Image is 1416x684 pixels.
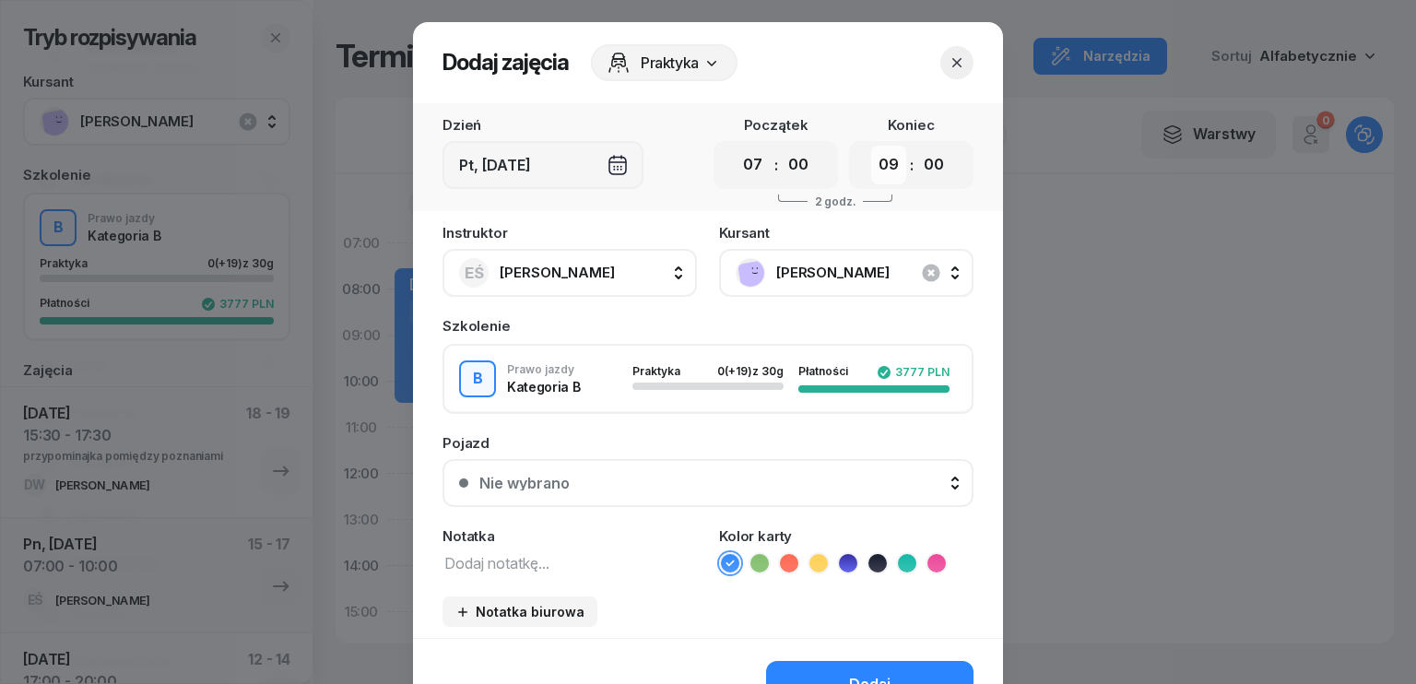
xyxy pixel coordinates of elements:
div: Płatności [798,365,859,380]
div: Notatka biurowa [455,604,584,619]
div: : [774,154,778,176]
div: 0 z 30g [717,365,784,377]
span: Praktyka [632,364,680,378]
span: [PERSON_NAME] [776,261,957,285]
div: Nie wybrano [479,476,570,490]
button: EŚ[PERSON_NAME] [442,249,697,297]
span: (+19) [725,364,752,378]
div: 3777 PLN [877,365,950,380]
button: BPrawo jazdyKategoria BPraktyka0(+19)z 30gPłatności3777 PLN [444,346,972,412]
button: Notatka biurowa [442,596,597,627]
button: Nie wybrano [442,459,973,507]
span: [PERSON_NAME] [500,264,615,281]
h2: Dodaj zajęcia [442,48,569,77]
div: : [910,154,914,176]
span: EŚ [465,265,484,281]
span: Praktyka [641,52,699,74]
